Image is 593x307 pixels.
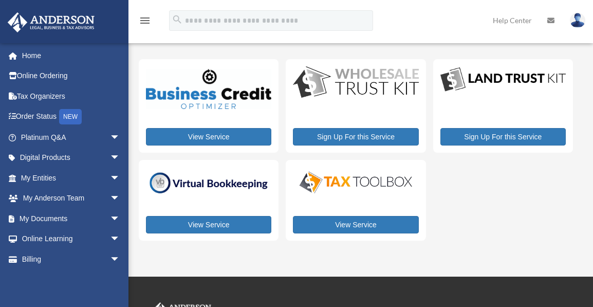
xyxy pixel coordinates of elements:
img: WS-Trust-Kit-lgo-1.jpg [293,66,418,100]
a: My Documentsarrow_drop_down [7,208,136,229]
a: Events Calendar [7,269,136,290]
a: View Service [146,128,271,146]
a: Digital Productsarrow_drop_down [7,148,131,168]
img: LandTrust_lgo-1.jpg [440,66,566,93]
a: Order StatusNEW [7,106,136,128]
span: arrow_drop_down [110,188,131,209]
img: Anderson Advisors Platinum Portal [5,12,98,32]
i: search [172,14,183,25]
span: arrow_drop_down [110,168,131,189]
i: menu [139,14,151,27]
div: NEW [59,109,82,124]
a: Tax Organizers [7,86,136,106]
a: View Service [146,216,271,233]
span: arrow_drop_down [110,208,131,229]
a: View Service [293,216,418,233]
a: Home [7,45,136,66]
span: arrow_drop_down [110,249,131,270]
a: My Entitiesarrow_drop_down [7,168,136,188]
a: Sign Up For this Service [440,128,566,146]
a: Billingarrow_drop_down [7,249,136,269]
a: Platinum Q&Aarrow_drop_down [7,127,136,148]
a: Online Learningarrow_drop_down [7,229,136,249]
span: arrow_drop_down [110,127,131,148]
span: arrow_drop_down [110,148,131,169]
a: Sign Up For this Service [293,128,418,146]
a: My Anderson Teamarrow_drop_down [7,188,136,209]
a: menu [139,18,151,27]
span: arrow_drop_down [110,229,131,250]
a: Online Ordering [7,66,136,86]
img: User Pic [570,13,585,28]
